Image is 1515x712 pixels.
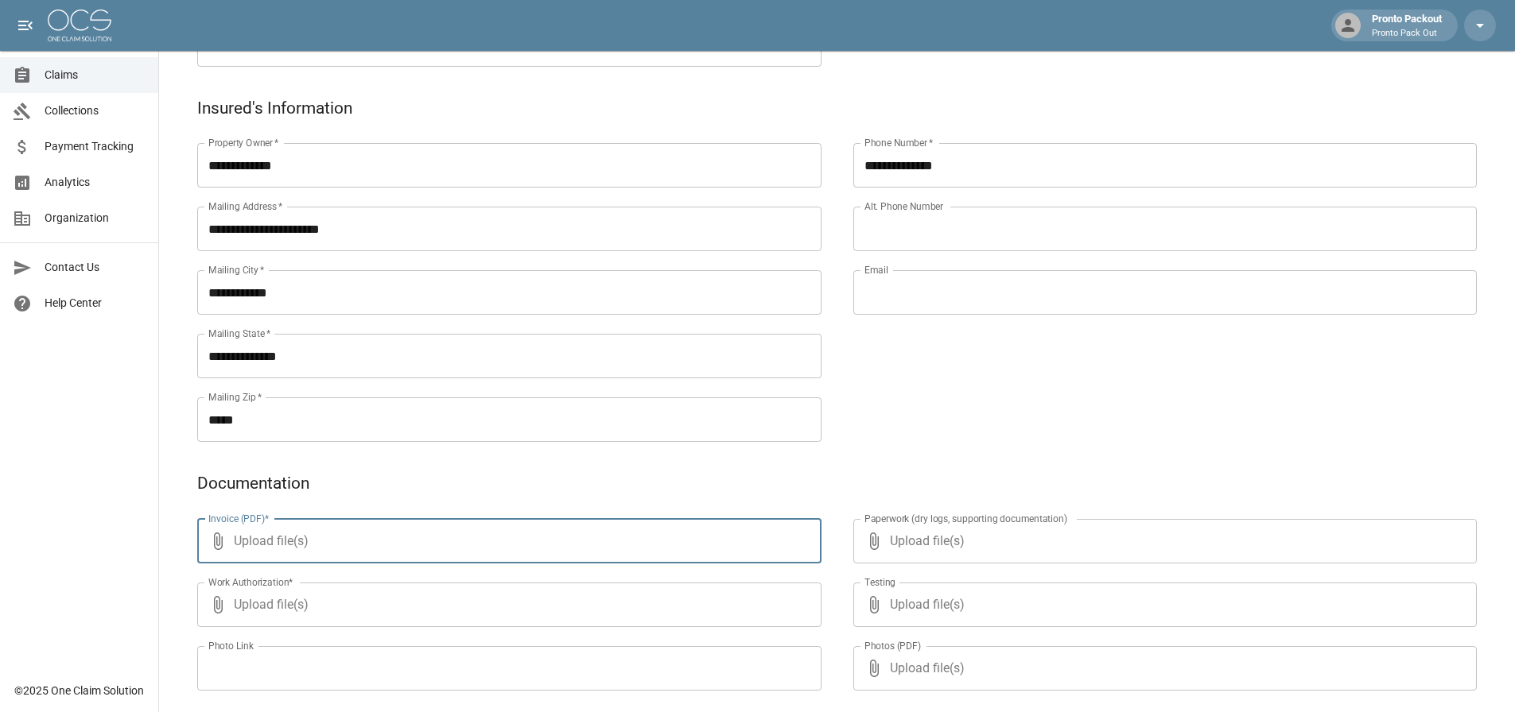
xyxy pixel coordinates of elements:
[890,646,1435,691] span: Upload file(s)
[864,263,888,277] label: Email
[208,327,270,340] label: Mailing State
[45,210,146,226] span: Organization
[208,575,293,589] label: Work Authorization*
[864,639,921,652] label: Photos (PDF)
[1372,27,1442,41] p: Pronto Pack Out
[208,512,270,525] label: Invoice (PDF)*
[208,639,254,652] label: Photo Link
[208,390,262,404] label: Mailing Zip
[45,259,146,276] span: Contact Us
[14,683,144,698] div: © 2025 One Claim Solution
[864,136,933,149] label: Phone Number
[890,582,1435,627] span: Upload file(s)
[890,519,1435,563] span: Upload file(s)
[45,138,146,155] span: Payment Tracking
[208,199,282,213] label: Mailing Address
[10,10,41,41] button: open drawer
[234,582,779,627] span: Upload file(s)
[864,512,1067,525] label: Paperwork (dry logs, supporting documentation)
[1365,11,1448,40] div: Pronto Packout
[45,295,146,311] span: Help Center
[234,519,779,563] span: Upload file(s)
[864,575,895,589] label: Testing
[864,199,943,213] label: Alt. Phone Number
[45,103,146,119] span: Collections
[48,10,111,41] img: ocs-logo-white-transparent.png
[208,263,265,277] label: Mailing City
[45,67,146,83] span: Claims
[45,174,146,191] span: Analytics
[208,136,279,149] label: Property Owner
